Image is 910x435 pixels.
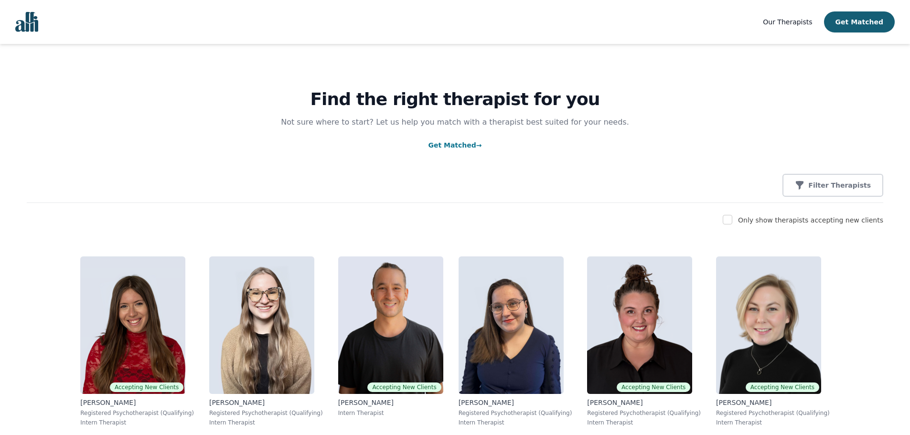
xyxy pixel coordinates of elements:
p: [PERSON_NAME] [80,398,194,407]
p: [PERSON_NAME] [716,398,830,407]
span: Our Therapists [763,18,812,26]
img: Kavon_Banejad [338,256,443,394]
p: Intern Therapist [80,419,194,426]
p: Filter Therapists [808,180,871,190]
a: Jocelyn_CrawfordAccepting New Clients[PERSON_NAME]Registered Psychotherapist (Qualifying)Intern T... [708,249,837,434]
p: Registered Psychotherapist (Qualifying) [587,409,701,417]
a: Our Therapists [763,16,812,28]
a: Faith_Woodley[PERSON_NAME]Registered Psychotherapist (Qualifying)Intern Therapist [202,249,331,434]
img: Faith_Woodley [209,256,314,394]
button: Get Matched [824,11,895,32]
img: Vanessa_McCulloch [459,256,564,394]
p: Intern Therapist [716,419,830,426]
a: Kavon_BanejadAccepting New Clients[PERSON_NAME]Intern Therapist [331,249,451,434]
a: Janelle_RushtonAccepting New Clients[PERSON_NAME]Registered Psychotherapist (Qualifying)Intern Th... [579,249,708,434]
p: Registered Psychotherapist (Qualifying) [459,409,572,417]
span: → [476,141,482,149]
a: Get Matched [428,141,482,149]
img: alli logo [15,12,38,32]
span: Accepting New Clients [617,382,690,392]
p: Intern Therapist [209,419,323,426]
p: [PERSON_NAME] [338,398,443,407]
p: Intern Therapist [338,409,443,417]
p: Not sure where to start? Let us help you match with a therapist best suited for your needs. [272,117,639,128]
p: Intern Therapist [587,419,701,426]
button: Filter Therapists [782,174,883,197]
img: Jocelyn_Crawford [716,256,821,394]
span: Accepting New Clients [746,382,819,392]
p: [PERSON_NAME] [587,398,701,407]
a: Alisha_LevineAccepting New Clients[PERSON_NAME]Registered Psychotherapist (Qualifying)Intern Ther... [73,249,202,434]
p: [PERSON_NAME] [459,398,572,407]
p: Registered Psychotherapist (Qualifying) [80,409,194,417]
span: Accepting New Clients [110,382,183,392]
a: Vanessa_McCulloch[PERSON_NAME]Registered Psychotherapist (Qualifying)Intern Therapist [451,249,580,434]
p: Registered Psychotherapist (Qualifying) [716,409,830,417]
label: Only show therapists accepting new clients [738,216,883,224]
p: Registered Psychotherapist (Qualifying) [209,409,323,417]
p: [PERSON_NAME] [209,398,323,407]
h1: Find the right therapist for you [27,90,883,109]
img: Janelle_Rushton [587,256,692,394]
span: Accepting New Clients [367,382,441,392]
img: Alisha_Levine [80,256,185,394]
p: Intern Therapist [459,419,572,426]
